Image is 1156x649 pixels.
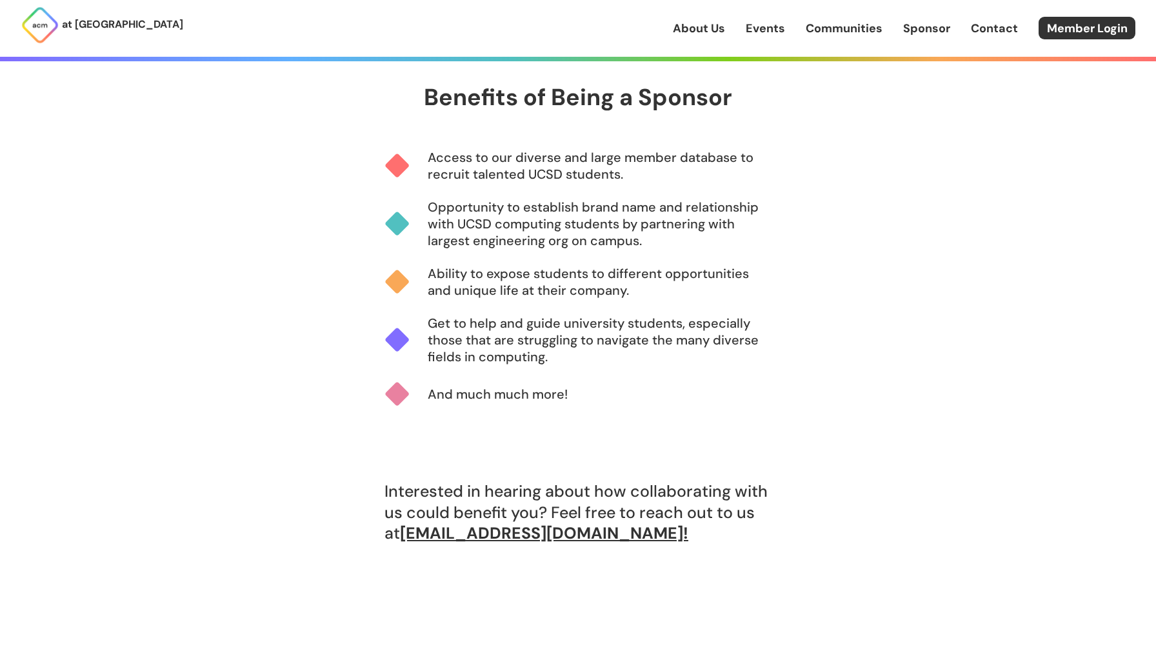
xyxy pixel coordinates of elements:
[384,381,428,407] img: a Pink bullet
[400,523,688,544] a: [EMAIL_ADDRESS][DOMAIN_NAME]!
[21,6,59,45] img: ACM Logo
[746,20,785,37] a: Events
[62,16,183,33] p: at [GEOGRAPHIC_DATA]
[428,315,772,365] p: Get to help and guide university students, especially those that are struggling to navigate the m...
[384,211,428,237] img: turquoise bullet
[384,327,428,353] img: a Purple bullet
[384,153,428,179] img: red bullet
[971,20,1018,37] a: Contact
[428,199,772,249] p: Opportunity to establish brand name and relationship with UCSD computing students by partnering w...
[428,265,772,299] p: Ability to expose students to different opportunities and unique life at their company.
[21,6,183,45] a: at [GEOGRAPHIC_DATA]
[428,149,772,183] p: Access to our diverse and large member database to recruit talented UCSD students.
[806,20,882,37] a: Communities
[1039,17,1135,39] a: Member Login
[384,423,772,596] span: Interested in hearing about how collaborating with us could benefit you? Feel free to reach out t...
[384,269,428,295] img: a Yellow bullet
[424,85,732,110] h1: Benefits of Being a Sponsor
[903,20,950,37] a: Sponsor
[428,386,568,403] p: And much much more!
[673,20,725,37] a: About Us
